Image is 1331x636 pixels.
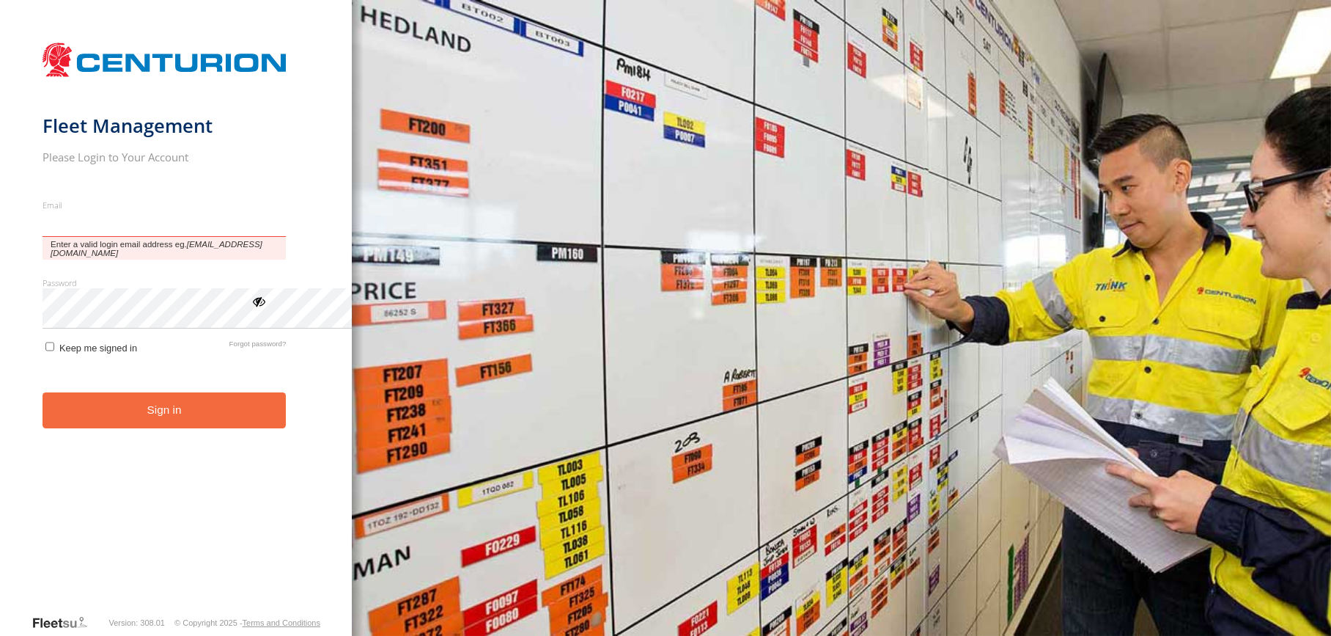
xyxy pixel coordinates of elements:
div: Version: 308.01 [109,618,165,627]
div: ViewPassword [251,293,265,308]
button: Sign in [43,392,287,428]
label: Password [43,277,287,288]
h1: Fleet Management [43,114,287,138]
h2: Please Login to Your Account [43,150,287,164]
form: main [43,35,310,614]
div: © Copyright 2025 - [174,618,320,627]
input: Keep me signed in [45,342,55,351]
em: [EMAIL_ADDRESS][DOMAIN_NAME] [51,240,262,257]
a: Terms and Conditions [243,618,320,627]
label: Email [43,200,287,211]
span: Enter a valid login email address eg. [43,237,287,260]
a: Forgot password? [229,340,287,354]
span: Keep me signed in [59,343,137,354]
a: Visit our Website [32,615,99,630]
img: Centurion Transport [43,41,287,78]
